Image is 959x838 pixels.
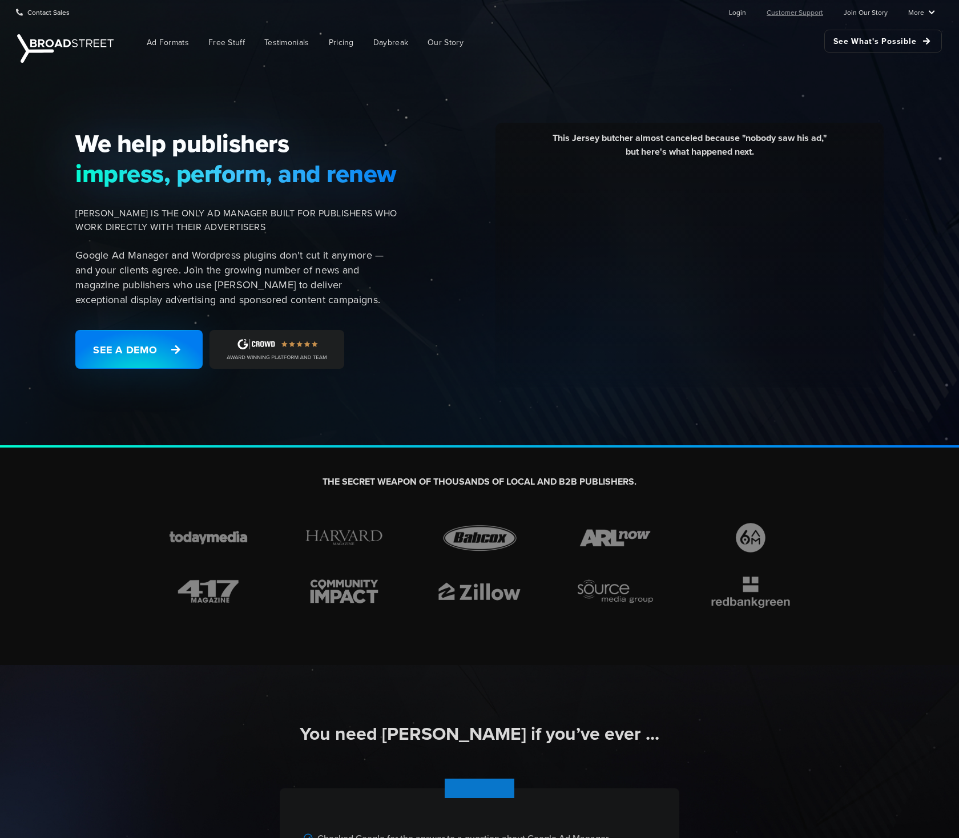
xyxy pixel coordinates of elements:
img: brand-icon [161,574,256,609]
a: See a Demo [75,330,203,369]
a: Join Our Story [844,1,888,23]
a: Daybreak [365,30,417,55]
iframe: YouTube video player [504,167,875,376]
span: Pricing [329,37,354,49]
span: We help publishers [75,128,397,158]
a: More [908,1,935,23]
a: Login [729,1,746,23]
img: brand-icon [297,574,392,609]
img: brand-icon [297,520,392,555]
p: Google Ad Manager and Wordpress plugins don't cut it anymore — and your clients agree. Join the g... [75,248,397,307]
h2: You need [PERSON_NAME] if you’ve ever ... [161,722,798,746]
span: Testimonials [264,37,309,49]
a: Contact Sales [16,1,70,23]
span: [PERSON_NAME] IS THE ONLY AD MANAGER BUILT FOR PUBLISHERS WHO WORK DIRECTLY WITH THEIR ADVERTISERS [75,207,397,234]
img: brand-icon [432,574,527,609]
span: impress, perform, and renew [75,159,397,188]
a: Customer Support [767,1,823,23]
div: This Jersey butcher almost canceled because "nobody saw his ad," but here's what happened next. [504,131,875,167]
img: Broadstreet | The Ad Manager for Small Publishers [17,34,114,63]
a: Ad Formats [138,30,198,55]
img: brand-icon [568,520,663,555]
span: Free Stuff [208,37,245,49]
a: Pricing [320,30,362,55]
img: brand-icon [703,520,798,555]
a: Testimonials [256,30,318,55]
img: brand-icon [568,574,663,609]
img: brand-icon [703,574,798,609]
span: Daybreak [373,37,408,49]
h2: THE SECRET WEAPON OF THOUSANDS OF LOCAL AND B2B PUBLISHERS. [161,476,798,488]
span: Our Story [428,37,464,49]
img: brand-icon [161,520,256,555]
img: brand-icon [432,520,527,555]
a: See What's Possible [824,30,942,53]
a: Free Stuff [200,30,253,55]
span: Ad Formats [147,37,189,49]
a: Our Story [419,30,472,55]
nav: Main [120,24,942,61]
